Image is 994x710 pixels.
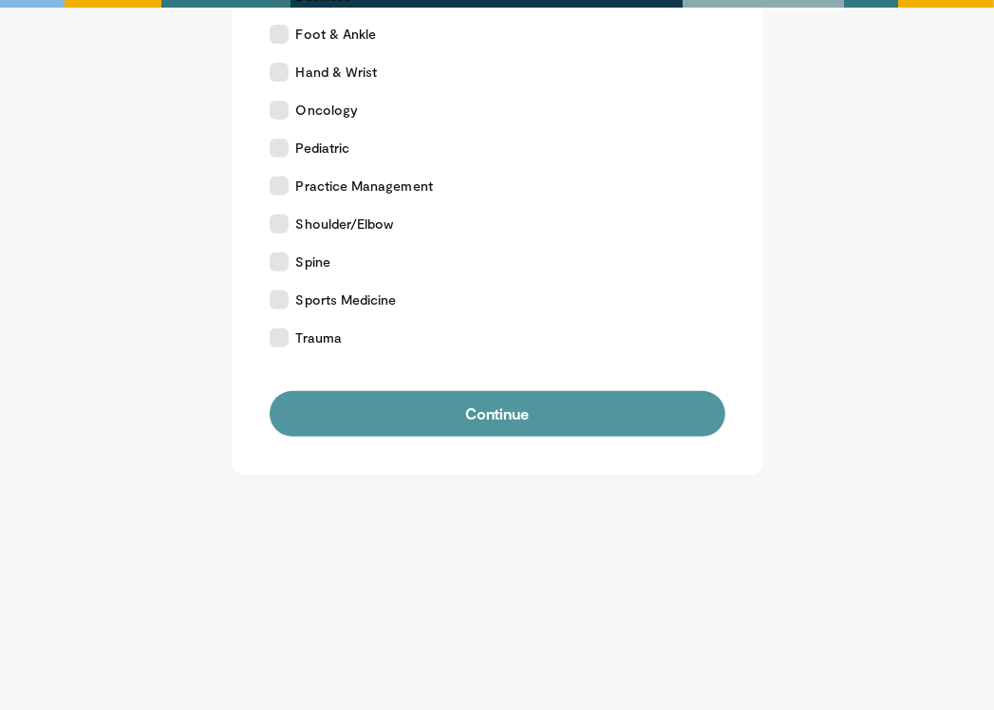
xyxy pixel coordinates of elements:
[296,290,397,309] span: Sports Medicine
[296,177,433,196] span: Practice Management
[296,252,330,271] span: Spine
[296,328,342,347] span: Trauma
[296,63,378,82] span: Hand & Wrist
[296,25,377,44] span: Foot & Ankle
[296,139,350,158] span: Pediatric
[296,101,359,120] span: Oncology
[296,215,394,234] span: Shoulder/Elbow
[270,391,725,437] button: Continue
